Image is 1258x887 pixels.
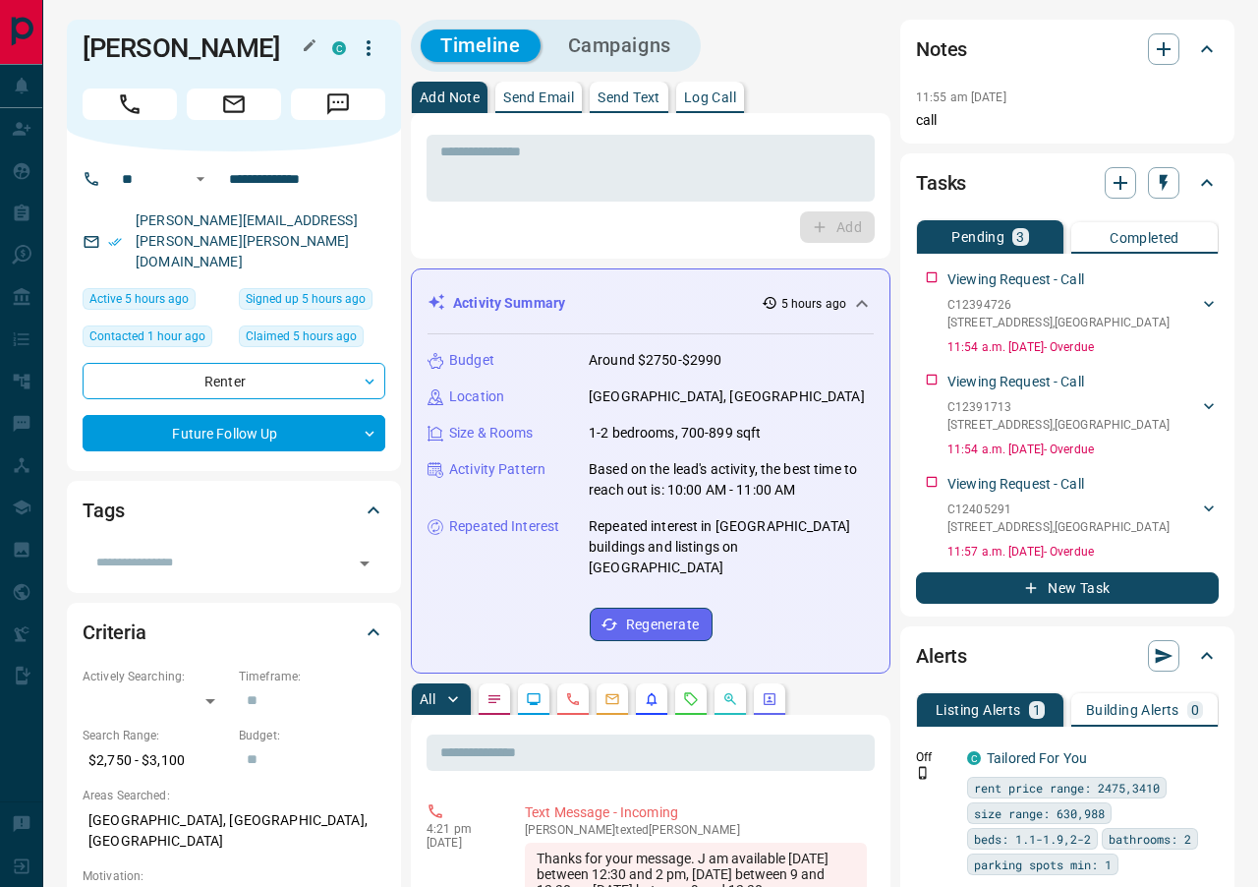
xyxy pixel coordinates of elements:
p: Repeated interest in [GEOGRAPHIC_DATA] buildings and listings on [GEOGRAPHIC_DATA] [589,516,874,578]
div: C12391713[STREET_ADDRESS],[GEOGRAPHIC_DATA] [947,394,1219,438]
div: Renter [83,363,385,399]
button: Timeline [421,30,541,62]
p: 1-2 bedrooms, 700-899 sqft [589,423,761,443]
svg: Listing Alerts [644,691,659,707]
p: $2,750 - $3,100 [83,744,229,777]
div: condos.ca [332,41,346,55]
div: Criteria [83,609,385,656]
p: Add Note [420,90,480,104]
h2: Tasks [916,167,966,199]
button: Campaigns [548,30,691,62]
span: Active 5 hours ago [89,289,189,309]
p: Viewing Request - Call [947,269,1084,290]
p: 11:57 a.m. [DATE] - Overdue [947,543,1219,561]
svg: Opportunities [722,691,738,707]
p: Motivation: [83,867,385,885]
p: Completed [1110,231,1179,245]
p: Size & Rooms [449,423,534,443]
svg: Email Verified [108,235,122,249]
p: [GEOGRAPHIC_DATA], [GEOGRAPHIC_DATA], [GEOGRAPHIC_DATA] [83,804,385,857]
span: Email [187,89,281,120]
p: Off [916,748,955,766]
a: [PERSON_NAME][EMAIL_ADDRESS][PERSON_NAME][PERSON_NAME][DOMAIN_NAME] [136,212,358,269]
button: Open [351,550,378,577]
p: Text Message - Incoming [525,802,867,823]
svg: Emails [604,691,620,707]
p: Activity Pattern [449,459,545,480]
p: C12394726 [947,296,1170,314]
p: Timeframe: [239,668,385,685]
h1: [PERSON_NAME] [83,32,303,64]
div: Tags [83,487,385,534]
span: Message [291,89,385,120]
p: [STREET_ADDRESS] , [GEOGRAPHIC_DATA] [947,416,1170,434]
p: [DATE] [427,836,495,850]
p: call [916,110,1219,131]
div: Tue Sep 16 2025 [239,325,385,353]
div: Future Follow Up [83,415,385,451]
p: Building Alerts [1086,703,1179,717]
p: Repeated Interest [449,516,559,537]
p: Activity Summary [453,293,565,314]
p: All [420,692,435,706]
svg: Agent Actions [762,691,777,707]
p: Viewing Request - Call [947,372,1084,392]
p: [STREET_ADDRESS] , [GEOGRAPHIC_DATA] [947,314,1170,331]
div: Notes [916,26,1219,73]
p: 11:55 am [DATE] [916,90,1006,104]
div: Alerts [916,632,1219,680]
svg: Lead Browsing Activity [526,691,542,707]
svg: Notes [486,691,502,707]
p: Send Text [598,90,660,104]
p: 4:21 pm [427,822,495,836]
p: [STREET_ADDRESS] , [GEOGRAPHIC_DATA] [947,518,1170,536]
svg: Push Notification Only [916,766,930,780]
p: C12391713 [947,398,1170,416]
button: New Task [916,572,1219,604]
p: 11:54 a.m. [DATE] - Overdue [947,441,1219,458]
p: 5 hours ago [781,295,846,313]
p: Actively Searching: [83,668,229,685]
h2: Notes [916,33,967,65]
div: C12394726[STREET_ADDRESS],[GEOGRAPHIC_DATA] [947,292,1219,335]
span: size range: 630,988 [974,803,1105,823]
span: parking spots min: 1 [974,855,1112,874]
h2: Criteria [83,617,146,648]
button: Regenerate [590,608,713,641]
p: Budget [449,350,494,371]
p: [GEOGRAPHIC_DATA], [GEOGRAPHIC_DATA] [589,386,865,407]
p: 0 [1191,703,1199,717]
span: Contacted 1 hour ago [89,326,205,346]
div: condos.ca [967,751,981,765]
p: Send Email [503,90,574,104]
h2: Alerts [916,640,967,672]
span: Call [83,89,177,120]
button: Open [189,167,212,191]
p: Around $2750-$2990 [589,350,721,371]
p: Areas Searched: [83,787,385,804]
svg: Requests [683,691,699,707]
p: Pending [951,230,1004,244]
p: Viewing Request - Call [947,474,1084,495]
p: Budget: [239,727,385,744]
span: Signed up 5 hours ago [246,289,366,309]
div: Tue Sep 16 2025 [83,325,229,353]
p: 1 [1033,703,1041,717]
p: 3 [1016,230,1024,244]
span: Claimed 5 hours ago [246,326,357,346]
div: C12405291[STREET_ADDRESS],[GEOGRAPHIC_DATA] [947,497,1219,540]
h2: Tags [83,495,124,526]
div: Tue Sep 16 2025 [239,288,385,316]
span: rent price range: 2475,3410 [974,778,1160,798]
p: [PERSON_NAME] texted [PERSON_NAME] [525,823,867,837]
p: Based on the lead's activity, the best time to reach out is: 10:00 AM - 11:00 AM [589,459,874,501]
a: Tailored For You [987,750,1087,766]
p: C12405291 [947,501,1170,518]
p: Search Range: [83,727,229,744]
div: Tue Sep 16 2025 [83,288,229,316]
p: Listing Alerts [936,703,1021,717]
p: Log Call [684,90,736,104]
p: 11:54 a.m. [DATE] - Overdue [947,338,1219,356]
div: Activity Summary5 hours ago [428,285,874,322]
div: Tasks [916,159,1219,207]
